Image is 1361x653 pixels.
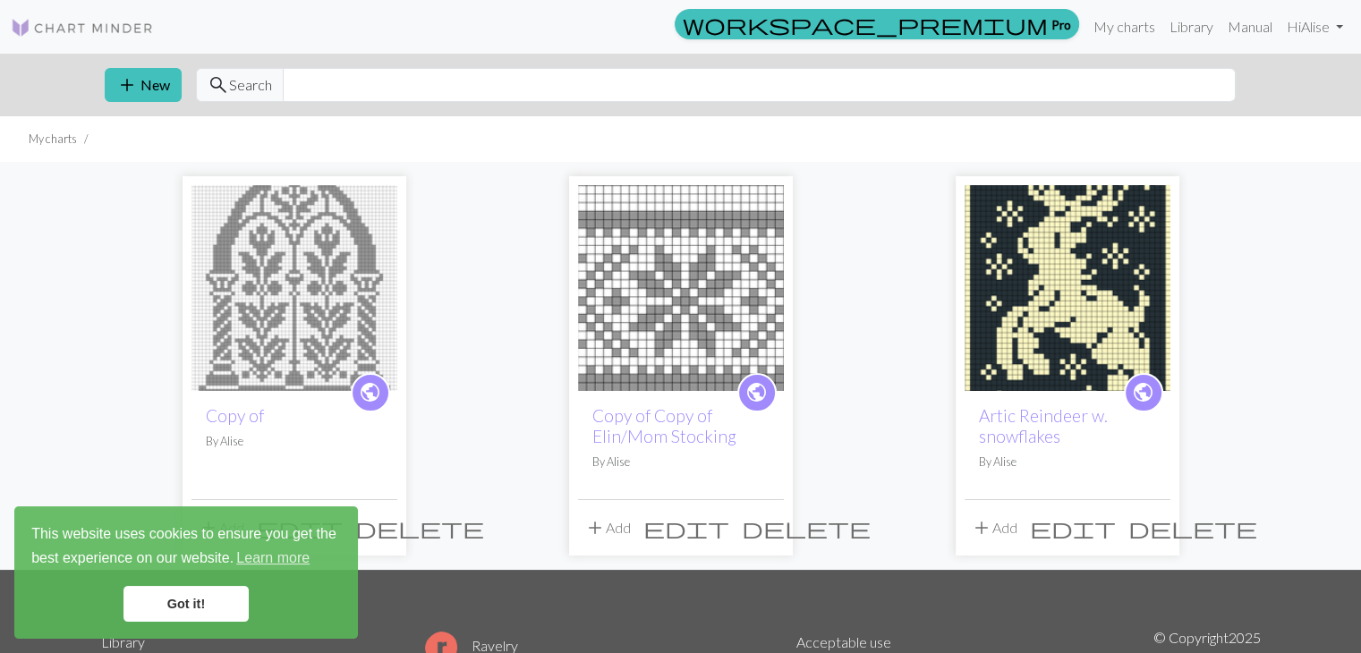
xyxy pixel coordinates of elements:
[578,277,784,294] a: Pop Stocking
[1024,511,1122,545] button: Edit
[208,72,229,98] span: search
[1280,9,1350,45] a: HiAlise
[1132,378,1154,406] span: public
[745,378,768,406] span: public
[1122,511,1263,545] button: Delete
[796,633,891,650] a: Acceptable use
[11,17,154,38] img: Logo
[234,545,312,572] a: learn more about cookies
[965,185,1170,391] img: Reindeer by itself
[1030,517,1116,539] i: Edit
[101,633,145,650] a: Library
[592,454,770,471] p: By Alise
[745,375,768,411] i: public
[736,511,877,545] button: Delete
[979,454,1156,471] p: By Alise
[359,378,381,406] span: public
[31,523,341,572] span: This website uses cookies to ensure you get the best experience on our website.
[1030,515,1116,540] span: edit
[351,373,390,412] a: public
[206,433,383,450] p: By Alise
[979,405,1108,446] a: Artic Reindeer w. snowflakes
[1128,515,1257,540] span: delete
[355,515,484,540] span: delete
[191,185,397,391] img: Stained Glass Church Window Motif
[1221,9,1280,45] a: Manual
[643,515,729,540] span: edit
[592,405,736,446] a: Copy of Copy of Elin/Mom Stocking
[971,515,992,540] span: add
[643,517,729,539] i: Edit
[965,511,1024,545] button: Add
[116,72,138,98] span: add
[742,515,871,540] span: delete
[1086,9,1162,45] a: My charts
[359,375,381,411] i: public
[1132,375,1154,411] i: public
[584,515,606,540] span: add
[105,68,182,102] button: New
[1162,9,1221,45] a: Library
[675,9,1079,39] a: Pro
[29,131,77,148] li: My charts
[349,511,490,545] button: Delete
[1124,373,1163,412] a: public
[683,12,1048,37] span: workspace_premium
[578,511,637,545] button: Add
[637,511,736,545] button: Edit
[191,277,397,294] a: Stained Glass Church Window Motif
[229,74,272,96] span: Search
[737,373,777,412] a: public
[123,586,249,622] a: dismiss cookie message
[206,405,264,426] a: Copy of
[965,277,1170,294] a: Reindeer by itself
[578,185,784,391] img: Pop Stocking
[14,506,358,639] div: cookieconsent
